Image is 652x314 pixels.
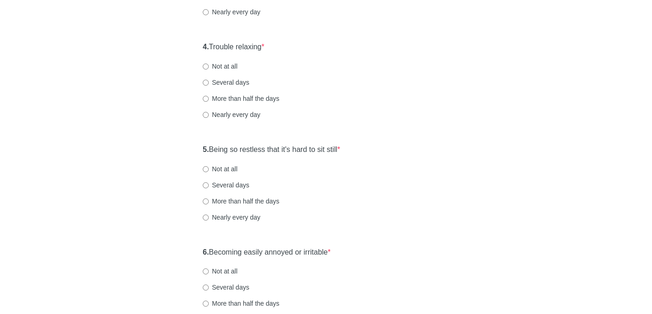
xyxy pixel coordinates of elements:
label: Becoming easily annoyed or irritable [203,247,331,258]
label: More than half the days [203,197,279,206]
label: Nearly every day [203,7,260,17]
label: Not at all [203,164,237,174]
input: Not at all [203,268,209,274]
input: More than half the days [203,301,209,307]
label: Several days [203,283,249,292]
input: Several days [203,80,209,86]
label: Not at all [203,62,237,71]
input: Not at all [203,166,209,172]
input: More than half the days [203,198,209,204]
label: Nearly every day [203,110,260,119]
strong: 5. [203,145,209,153]
label: Trouble relaxing [203,42,264,52]
input: Nearly every day [203,215,209,221]
label: Nearly every day [203,213,260,222]
input: Several days [203,285,209,291]
input: Several days [203,182,209,188]
input: More than half the days [203,96,209,102]
label: More than half the days [203,299,279,308]
label: Several days [203,180,249,190]
label: Several days [203,78,249,87]
input: Not at all [203,64,209,70]
input: Nearly every day [203,112,209,118]
label: More than half the days [203,94,279,103]
label: Being so restless that it's hard to sit still [203,145,340,155]
label: Not at all [203,267,237,276]
strong: 4. [203,43,209,51]
input: Nearly every day [203,9,209,15]
strong: 6. [203,248,209,256]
